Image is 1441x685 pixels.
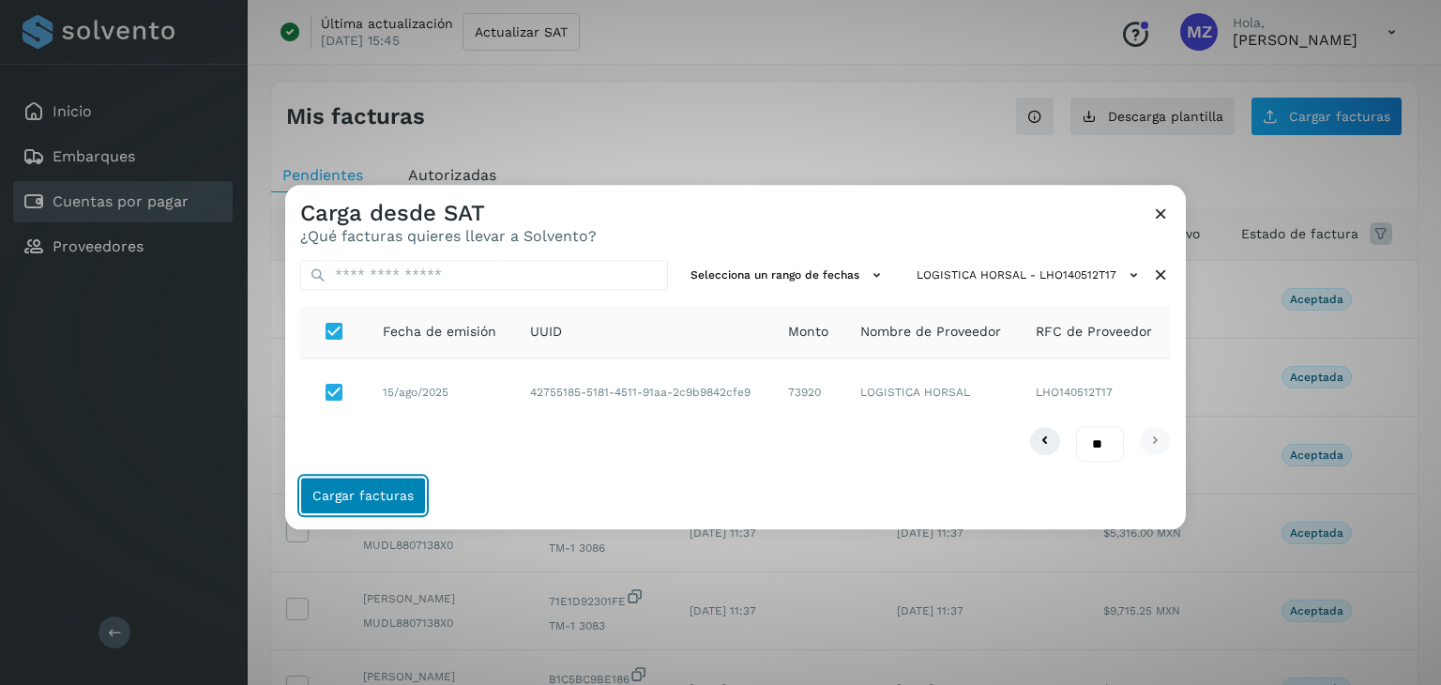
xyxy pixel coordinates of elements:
[300,227,597,245] p: ¿Qué facturas quieres llevar a Solvento?
[383,322,496,342] span: Fecha de emisión
[312,490,414,503] span: Cargar facturas
[683,260,894,291] button: Selecciona un rango de fechas
[788,322,828,342] span: Monto
[300,200,597,227] h3: Carga desde SAT
[1036,322,1152,342] span: RFC de Proveedor
[845,358,1021,426] td: LOGISTICA HORSAL
[909,260,1151,291] button: LOGISTICA HORSAL - LHO140512T17
[515,358,772,426] td: 42755185-5181-4511-91aa-2c9b9842cfe9
[860,322,1001,342] span: Nombre de Proveedor
[1021,358,1171,426] td: LHO140512T17
[300,478,426,515] button: Cargar facturas
[530,322,562,342] span: UUID
[368,358,515,426] td: 15/ago/2025
[773,358,845,426] td: 73920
